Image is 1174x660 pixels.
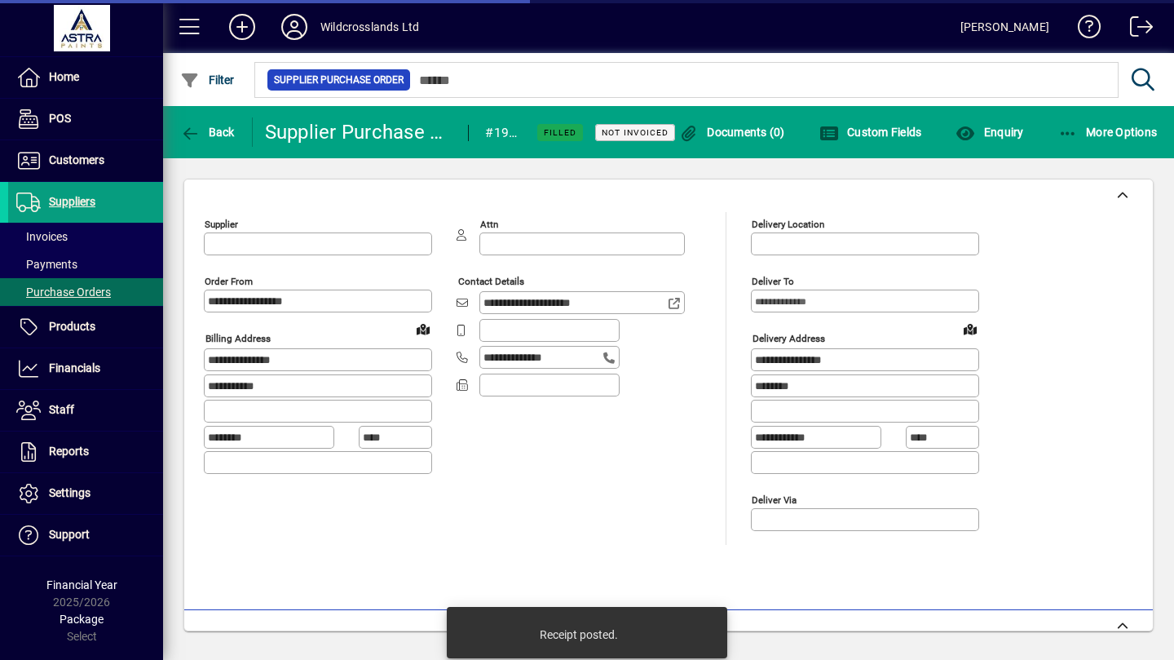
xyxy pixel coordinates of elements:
[205,276,253,287] mat-label: Order from
[49,528,90,541] span: Support
[60,613,104,626] span: Package
[815,117,926,147] button: Custom Fields
[960,14,1049,40] div: [PERSON_NAME]
[8,250,163,278] a: Payments
[8,223,163,250] a: Invoices
[752,219,824,230] mat-label: Delivery Location
[8,99,163,140] a: POS
[16,258,77,271] span: Payments
[679,126,785,139] span: Documents (0)
[480,219,498,230] mat-label: Attn
[8,432,163,472] a: Reports
[49,112,71,125] span: POS
[485,120,517,146] div: #1926
[176,65,239,95] button: Filter
[1066,3,1101,56] a: Knowledge Base
[1054,117,1162,147] button: More Options
[8,348,163,389] a: Financials
[951,117,1027,147] button: Enquiry
[176,117,239,147] button: Back
[752,276,794,287] mat-label: Deliver To
[320,14,419,40] div: Wildcrosslands Ltd
[544,127,576,138] span: Filled
[274,72,404,88] span: Supplier Purchase Order
[8,57,163,98] a: Home
[752,494,797,505] mat-label: Deliver via
[49,403,74,416] span: Staff
[410,316,436,342] a: View on map
[46,578,117,591] span: Financial Year
[819,126,922,139] span: Custom Fields
[265,119,452,145] div: Supplier Purchase Order
[49,320,95,333] span: Products
[49,70,79,83] span: Home
[49,195,95,208] span: Suppliers
[675,117,789,147] button: Documents (0)
[8,140,163,181] a: Customers
[268,12,320,42] button: Profile
[1118,3,1154,56] a: Logout
[8,390,163,431] a: Staff
[49,153,104,166] span: Customers
[8,307,163,348] a: Products
[16,230,68,243] span: Invoices
[205,219,238,230] mat-label: Supplier
[1058,126,1158,139] span: More Options
[8,515,163,556] a: Support
[8,473,163,514] a: Settings
[49,445,89,458] span: Reports
[49,361,100,374] span: Financials
[180,126,235,139] span: Back
[956,126,1023,139] span: Enquiry
[957,316,983,342] a: View on map
[8,278,163,306] a: Purchase Orders
[216,12,268,42] button: Add
[540,627,618,643] div: Receipt posted.
[180,73,235,86] span: Filter
[602,127,669,138] span: Not Invoiced
[16,286,111,299] span: Purchase Orders
[163,117,253,147] app-page-header-button: Back
[49,486,90,499] span: Settings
